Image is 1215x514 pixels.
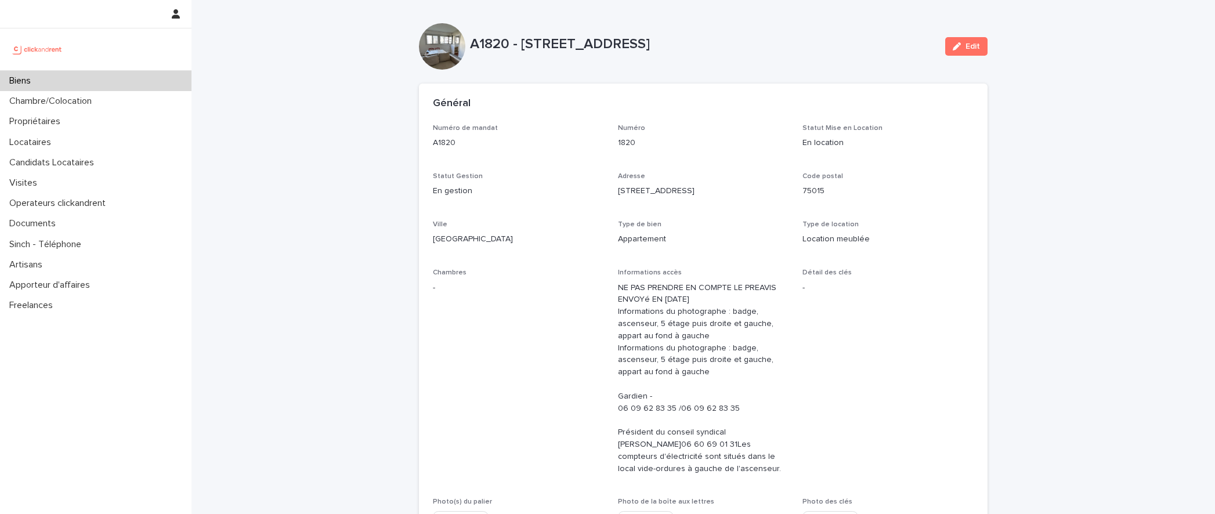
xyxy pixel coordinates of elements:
p: A1820 [433,137,604,149]
p: Appartement [618,233,789,245]
p: Sinch - Téléphone [5,239,91,250]
h2: Général [433,97,471,110]
span: Type de location [802,221,859,228]
span: Type de bien [618,221,661,228]
span: Numéro [618,125,645,132]
span: Chambres [433,269,467,276]
p: 75015 [802,185,974,197]
ringover-84e06f14122c: NE PAS PRENDRE EN COMPTE LE PREAVIS ENVOYé EN [DATE] Informations du photographe : badge, ascense... [618,284,781,473]
span: Adresse [618,173,645,180]
span: Photo des clés [802,498,852,505]
ringoverc2c-number-84e06f14122c: 06 60 69 01 31 [681,440,737,448]
span: Détail des clés [802,269,852,276]
p: En gestion [433,185,604,197]
span: Photo(s) du palier [433,498,492,505]
p: Location meublée [802,233,974,245]
p: Candidats Locataires [5,157,103,168]
p: Chambre/Colocation [5,96,101,107]
ringoverc2c-84e06f14122c: Call with Ringover [681,440,737,448]
p: [STREET_ADDRESS] [618,185,789,197]
p: Freelances [5,300,62,311]
span: Photo de la boîte aux lettres [618,498,714,505]
p: Operateurs clickandrent [5,198,115,209]
span: Ville [433,221,447,228]
span: Edit [966,42,980,50]
span: Statut Gestion [433,173,483,180]
span: Informations accès [618,269,682,276]
p: Apporteur d'affaires [5,280,99,291]
p: Visites [5,178,46,189]
span: Code postal [802,173,843,180]
p: Biens [5,75,40,86]
p: Artisans [5,259,52,270]
span: Statut Mise en Location [802,125,883,132]
p: Documents [5,218,65,229]
p: En location [802,137,974,149]
p: [GEOGRAPHIC_DATA] [433,233,604,245]
button: Edit [945,37,988,56]
img: UCB0brd3T0yccxBKYDjQ [9,38,66,61]
p: Locataires [5,137,60,148]
p: - [802,282,974,294]
p: 1820 [618,137,789,149]
p: A1820 - [STREET_ADDRESS] [470,36,936,53]
p: Propriétaires [5,116,70,127]
span: Numéro de mandat [433,125,498,132]
p: - [433,282,604,294]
